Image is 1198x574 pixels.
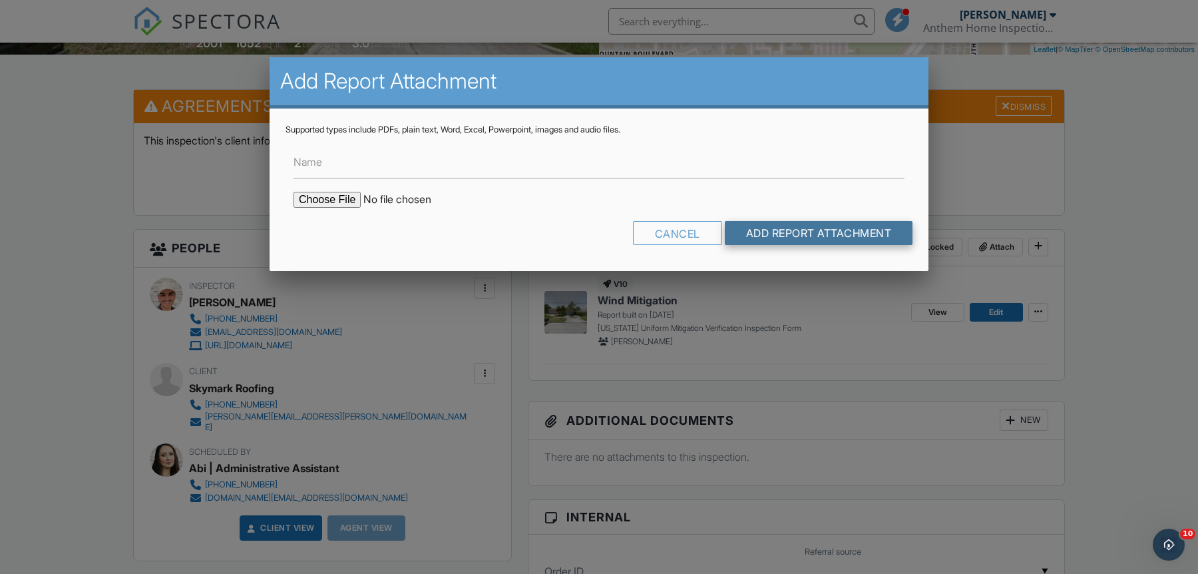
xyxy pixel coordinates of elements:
[1180,529,1195,539] span: 10
[725,221,913,245] input: Add Report Attachment
[280,68,918,95] h2: Add Report Attachment
[1153,529,1185,561] iframe: Intercom live chat
[286,125,912,135] div: Supported types include PDFs, plain text, Word, Excel, Powerpoint, images and audio files.
[294,154,322,169] label: Name
[633,221,722,245] div: Cancel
